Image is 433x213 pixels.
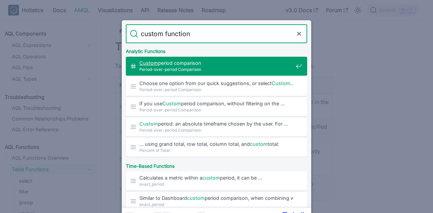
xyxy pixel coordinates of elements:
mark: custom [250,141,268,147]
a: Customperiod: an absolute timeframe chosen by the user. For …Period-over-period Comparison [126,117,307,136]
button: Clear the query [295,30,303,38]
div: Time-Based Functions [124,158,309,171]
a: … using grand total, row total, column total, andcustomtotal:Percent of Total [126,138,307,157]
input: Search docs [138,24,295,43]
span: Period-over-period Comparison [139,107,293,113]
span: Period-over-period Comparison [139,66,293,73]
span: Period-over-period Comparison [139,127,293,133]
span: If you use period comparison, without filtering on the … [139,100,293,107]
span: Similar to Dashboard period comparison, when combining with another … [139,195,293,201]
span: Calculates a metric within a period, it can be … [139,175,293,181]
div: Analytic Functions [124,43,309,57]
mark: Custom [139,60,158,66]
a: If you useCustomperiod comparison, without filtering on the …Period-over-period Comparison [126,97,307,116]
mark: Custom [162,101,181,106]
a: Similar to Dashboardcustomperiod comparison, when combining with another …exact_period [126,192,307,211]
span: Period-over-period Comparison [139,86,293,93]
span: period: an absolute timeframe chosen by the user. For … [139,121,293,127]
a: Customperiod comparison​Period-over-period Comparison [126,57,307,76]
mark: custom [187,195,205,201]
span: period comparison​ [139,60,293,66]
span: … using grand total, row total, column total, and total: [139,141,293,147]
span: Percent of Total [139,147,293,154]
mark: custom [202,175,220,181]
span: Choose one option from our quick suggestions, or select … [139,80,293,86]
span: exact_period [139,181,293,187]
a: Choose one option from our quick suggestions, or selectCustom…Period-over-period Comparison [126,77,307,96]
mark: Custom [139,121,158,127]
a: Calculates a metric within acustomperiod, it can be …exact_period [126,171,307,190]
mark: Custom [272,80,290,86]
span: exact_period [139,201,293,208]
